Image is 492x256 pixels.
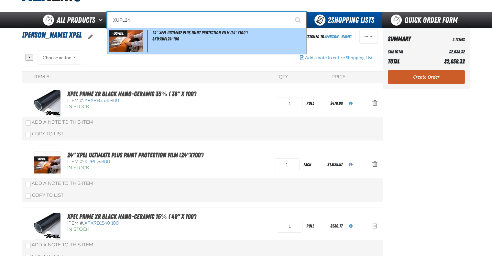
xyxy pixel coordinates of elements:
[388,70,465,84] a: Create Order
[83,30,98,44] button: oro.shoppinglist.label.edit.tooltip
[328,16,374,25] span: Shopping Lists
[327,162,343,167] span: $1,028.57
[300,158,326,172] div: each
[67,90,196,98] a: XPEL PRIME XR Black Nano-Ceramic 35% ( 36" x 100')
[152,36,179,41] span: SKU:XUPL24-100
[32,181,93,186] span: Add a Note to This Item
[57,14,95,26] span: All Products
[67,98,196,104] div: Item #:
[32,242,93,248] span: Add a Note to This Item
[428,33,465,45] td: 3 Items
[67,165,203,171] div: In Stock
[26,194,31,199] input: Copy To List
[34,74,51,80] div: Item #:
[26,131,64,137] label: Copy To List
[274,158,300,171] input: Product Quantity
[67,159,203,165] div: Item #:
[67,227,196,233] div: In Stock
[96,12,107,28] button: Open All Products pages
[344,96,358,111] button: View All Prices for XPXRB3536-100
[307,12,382,28] button: You have 2 Shopping Lists. Open to view details
[279,74,288,80] div: QTY
[325,34,351,39] a: [PERSON_NAME]
[367,96,383,111] button: Action Remove XPEL PRIME XR Black Nano-Ceramic 35% ( 36&quot; x 100&#039;) from BRAD PERKINS XPEL
[388,56,428,67] th: Total
[295,50,378,65] button: Add a note to entire Shopping List
[22,30,82,39] span: [PERSON_NAME] XPEL
[26,243,31,248] input: Add a Note to This Item
[328,16,331,25] strong: 2
[330,101,343,106] span: $478.98
[26,132,31,137] input: Copy To List
[67,104,196,110] div: In Stock
[26,120,31,126] input: Add a Note to This Item
[382,12,470,28] a: Quick Order Form
[302,96,329,111] div: roll
[84,98,119,103] span: XPXRB3536-100
[332,74,345,80] div: Price
[26,193,64,198] label: Copy To List
[330,223,343,228] span: $530.77
[344,219,358,233] button: View All Prices for XPXRB1540-100
[388,48,428,56] th: Subtotal
[107,12,307,28] input: Search
[152,30,247,35] span: 24" XPEL ULTIMATE PLUS Paint Protection Film (24"x100')
[367,219,383,233] button: Action Remove XPEL PRIME XR Black Nano-Ceramic 15% ( 40&quot; x 100&#039;) from BRAD PERKINS XPEL
[67,213,196,220] a: XPEL PRIME XR Black Nano-Ceramic 15% ( 40" x 100')
[388,33,428,45] th: Summary
[290,12,307,28] button: Start Searching
[359,29,378,44] button: Actions of BRAD PERKINS XPEL
[428,48,465,56] td: $2,038.32
[367,158,383,172] button: Action Remove 24&quot; XPEL ULTIMATE PLUS Paint Protection Film (24&quot;x100&#039;) from BRAD PE...
[304,32,351,41] div: Assigned To:
[302,219,329,233] div: roll
[32,119,93,125] span: Add a Note to This Item
[109,30,143,52] img: 64259cf41ecd6533979570-XPELPP.png
[26,182,31,187] input: Add a Note to This Item
[67,220,196,227] div: Item #:
[277,97,302,110] input: Product Quantity
[277,220,302,233] input: Product Quantity
[444,58,465,65] span: $2,038.32
[84,220,119,226] span: XPXRB1540-100
[84,159,110,164] span: XUPL24-100
[344,158,358,172] button: View All Prices for XUPL24-100
[67,151,203,159] a: 24" XPEL ULTIMATE PLUS Paint Protection Film (24"x100')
